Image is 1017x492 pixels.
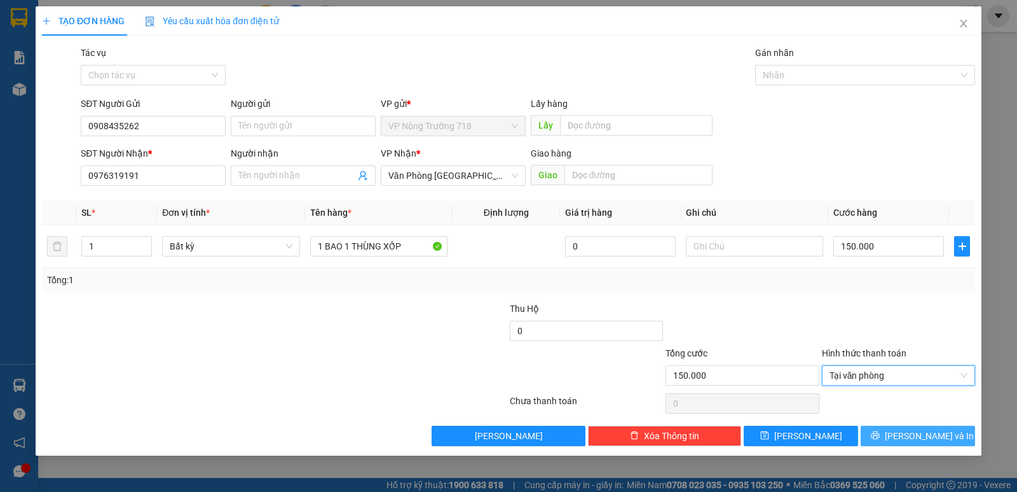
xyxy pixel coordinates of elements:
span: save [760,431,769,441]
span: close [959,18,969,29]
th: Ghi chú [681,200,828,225]
button: printer[PERSON_NAME] và In [861,426,975,446]
span: [PERSON_NAME] [475,429,543,443]
span: Tại văn phòng [829,366,967,385]
label: Hình thức thanh toán [822,348,906,358]
div: Người nhận [231,146,376,160]
span: Định lượng [484,207,529,218]
div: SĐT Người Nhận [81,146,226,160]
button: plus [954,236,970,257]
input: Dọc đường [560,115,713,136]
span: Đơn vị tính [162,207,210,218]
span: SL [81,207,92,218]
label: Tác vụ [81,48,106,58]
span: Văn Phòng Tân Phú [388,166,518,185]
span: VP Nhận [381,148,416,158]
span: Xóa Thông tin [644,429,699,443]
img: icon [145,17,155,27]
button: save[PERSON_NAME] [744,426,858,446]
input: Ghi Chú [686,236,823,257]
span: delete [630,431,639,441]
span: Thu Hộ [510,304,539,314]
div: SĐT Người Gửi [81,97,226,111]
span: Yêu cầu xuất hóa đơn điện tử [145,16,279,26]
span: [PERSON_NAME] [774,429,842,443]
input: VD: Bàn, Ghế [310,236,447,257]
input: Dọc đường [564,165,713,185]
span: printer [871,431,880,441]
span: Giá trị hàng [565,207,612,218]
button: deleteXóa Thông tin [588,426,741,446]
button: [PERSON_NAME] [432,426,585,446]
button: delete [47,236,67,257]
div: Tổng: 1 [47,273,393,287]
span: [PERSON_NAME] và In [885,429,974,443]
span: Tên hàng [310,207,352,218]
span: Giao hàng [531,148,571,158]
span: Bất kỳ [170,237,292,256]
div: VP gửi [381,97,526,111]
span: plus [42,17,51,25]
input: 0 [565,236,676,257]
div: Chưa thanh toán [508,394,664,416]
span: Tổng cước [665,348,707,358]
span: plus [955,241,969,251]
span: Cước hàng [833,207,877,218]
span: Giao [531,165,564,185]
span: VP Nông Trường 718 [388,116,518,136]
label: Gán nhãn [755,48,794,58]
button: Close [946,6,981,42]
span: Lấy [531,115,560,136]
span: user-add [358,171,368,181]
span: TẠO ĐƠN HÀNG [42,16,125,26]
div: Người gửi [231,97,376,111]
span: Lấy hàng [531,99,568,109]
